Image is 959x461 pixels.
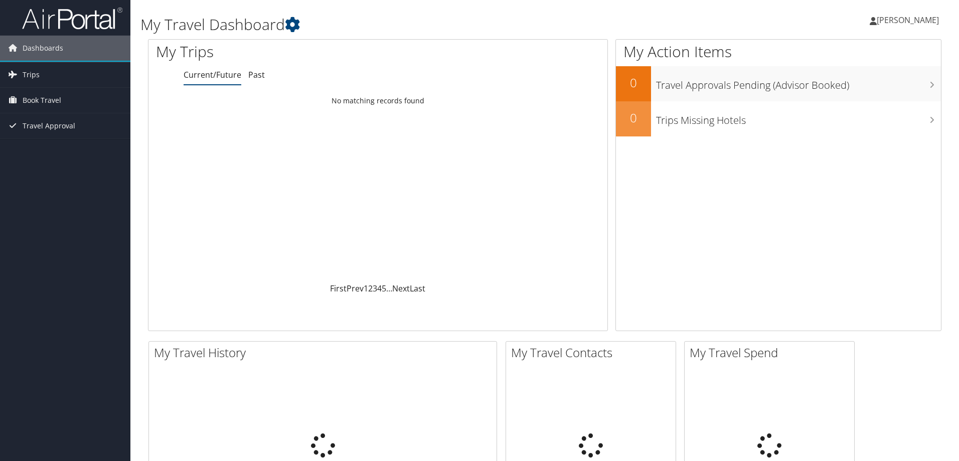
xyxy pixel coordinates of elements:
[140,14,680,35] h1: My Travel Dashboard
[656,108,941,127] h3: Trips Missing Hotels
[248,69,265,80] a: Past
[616,109,651,126] h2: 0
[364,283,368,294] a: 1
[392,283,410,294] a: Next
[616,41,941,62] h1: My Action Items
[368,283,373,294] a: 2
[23,62,40,87] span: Trips
[154,344,497,361] h2: My Travel History
[616,66,941,101] a: 0Travel Approvals Pending (Advisor Booked)
[382,283,386,294] a: 5
[870,5,949,35] a: [PERSON_NAME]
[511,344,676,361] h2: My Travel Contacts
[23,36,63,61] span: Dashboards
[347,283,364,294] a: Prev
[23,113,75,138] span: Travel Approval
[22,7,122,30] img: airportal-logo.png
[656,73,941,92] h3: Travel Approvals Pending (Advisor Booked)
[386,283,392,294] span: …
[690,344,854,361] h2: My Travel Spend
[373,283,377,294] a: 3
[184,69,241,80] a: Current/Future
[616,74,651,91] h2: 0
[616,101,941,136] a: 0Trips Missing Hotels
[377,283,382,294] a: 4
[23,88,61,113] span: Book Travel
[410,283,425,294] a: Last
[148,92,607,110] td: No matching records found
[877,15,939,26] span: [PERSON_NAME]
[156,41,409,62] h1: My Trips
[330,283,347,294] a: First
